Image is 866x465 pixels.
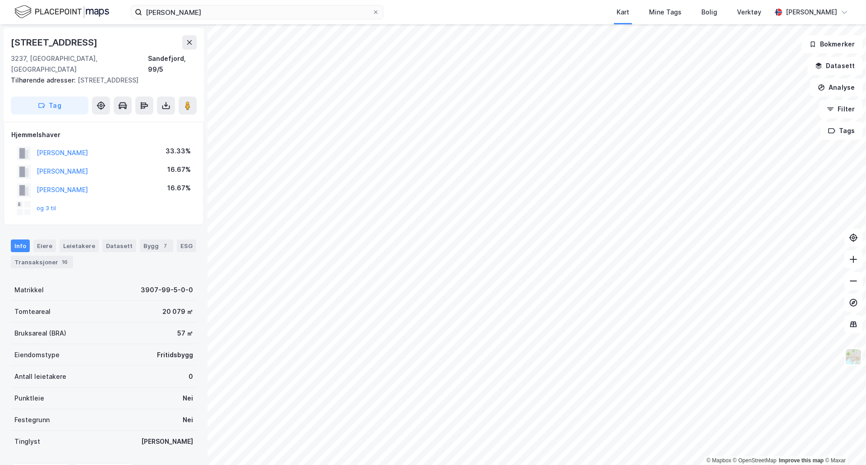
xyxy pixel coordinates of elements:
div: Bygg [140,239,173,252]
img: logo.f888ab2527a4732fd821a326f86c7f29.svg [14,4,109,20]
div: [STREET_ADDRESS] [11,35,99,50]
div: Matrikkel [14,285,44,295]
div: Antall leietakere [14,371,66,382]
div: Bolig [701,7,717,18]
span: Tilhørende adresser: [11,76,78,84]
div: Tomteareal [14,306,51,317]
div: Bruksareal (BRA) [14,328,66,339]
div: Eiere [33,239,56,252]
button: Bokmerker [802,35,862,53]
div: [PERSON_NAME] [786,7,837,18]
button: Tag [11,97,88,115]
div: Datasett [102,239,136,252]
div: ESG [177,239,196,252]
div: Nei [183,414,193,425]
div: 3907-99-5-0-0 [141,285,193,295]
button: Datasett [807,57,862,75]
iframe: Chat Widget [821,422,866,465]
div: Eiendomstype [14,350,60,360]
img: Z [845,348,862,365]
div: Transaksjoner [11,256,73,268]
div: 16 [60,258,69,267]
div: Kontrollprogram for chat [821,422,866,465]
div: Hjemmelshaver [11,129,196,140]
div: Nei [183,393,193,404]
div: 16.67% [167,164,191,175]
div: Mine Tags [649,7,682,18]
button: Analyse [810,78,862,97]
div: [PERSON_NAME] [141,436,193,447]
div: Punktleie [14,393,44,404]
button: Tags [820,122,862,140]
div: Kart [617,7,629,18]
div: 57 ㎡ [177,328,193,339]
div: Festegrunn [14,414,50,425]
a: OpenStreetMap [733,457,777,464]
div: 20 079 ㎡ [162,306,193,317]
div: Tinglyst [14,436,40,447]
div: 33.33% [166,146,191,157]
div: 0 [189,371,193,382]
div: 16.67% [167,183,191,193]
a: Mapbox [706,457,731,464]
input: Søk på adresse, matrikkel, gårdeiere, leietakere eller personer [142,5,372,19]
div: Sandefjord, 99/5 [148,53,197,75]
button: Filter [819,100,862,118]
div: Info [11,239,30,252]
div: 7 [161,241,170,250]
div: [STREET_ADDRESS] [11,75,189,86]
div: 3237, [GEOGRAPHIC_DATA], [GEOGRAPHIC_DATA] [11,53,148,75]
div: Fritidsbygg [157,350,193,360]
div: Verktøy [737,7,761,18]
a: Improve this map [779,457,824,464]
div: Leietakere [60,239,99,252]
